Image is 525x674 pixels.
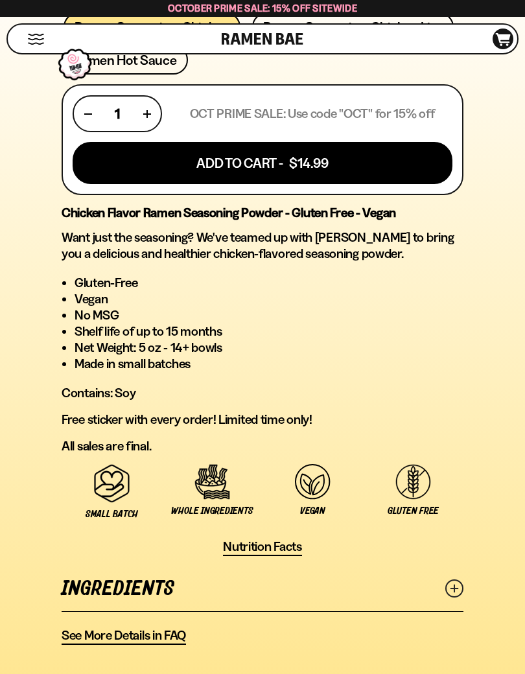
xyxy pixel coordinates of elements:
[168,2,357,14] span: October Prime Sale: 15% off Sitewide
[75,356,463,372] li: Made in small batches
[73,142,452,184] button: Add To Cart - $14.99
[62,205,396,220] strong: Chicken Flavor Ramen Seasoning Powder - Gluten Free - Vegan
[62,566,463,611] a: Ingredients
[223,539,302,555] span: Nutrition Facts
[388,505,439,517] span: Gluten Free
[223,539,302,556] button: Nutrition Facts
[75,340,463,356] li: Net Weight: 5 oz - 14+ bowls
[75,275,463,291] li: Gluten-Free
[115,385,135,401] span: Soy
[75,307,463,323] li: No MSG
[300,505,325,517] span: Vegan
[62,627,186,644] span: See More Details in FAQ
[75,291,463,307] li: Vegan
[62,229,463,262] p: Want just the seasoning? We've teamed up with [PERSON_NAME] to bring you a delicious and healthie...
[115,106,120,122] span: 1
[62,438,463,454] p: All sales are final.
[171,505,253,517] span: Whole Ingredients
[62,627,186,645] a: See More Details in FAQ
[27,34,45,45] button: Mobile Menu Trigger
[86,509,138,520] span: Small Batch
[62,385,135,401] span: Contains:
[190,106,435,122] p: OCT PRIME SALE: Use code "OCT" for 15% off
[75,323,463,340] li: Shelf life of up to 15 months
[62,412,312,427] span: Free sticker with every order! Limited time only!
